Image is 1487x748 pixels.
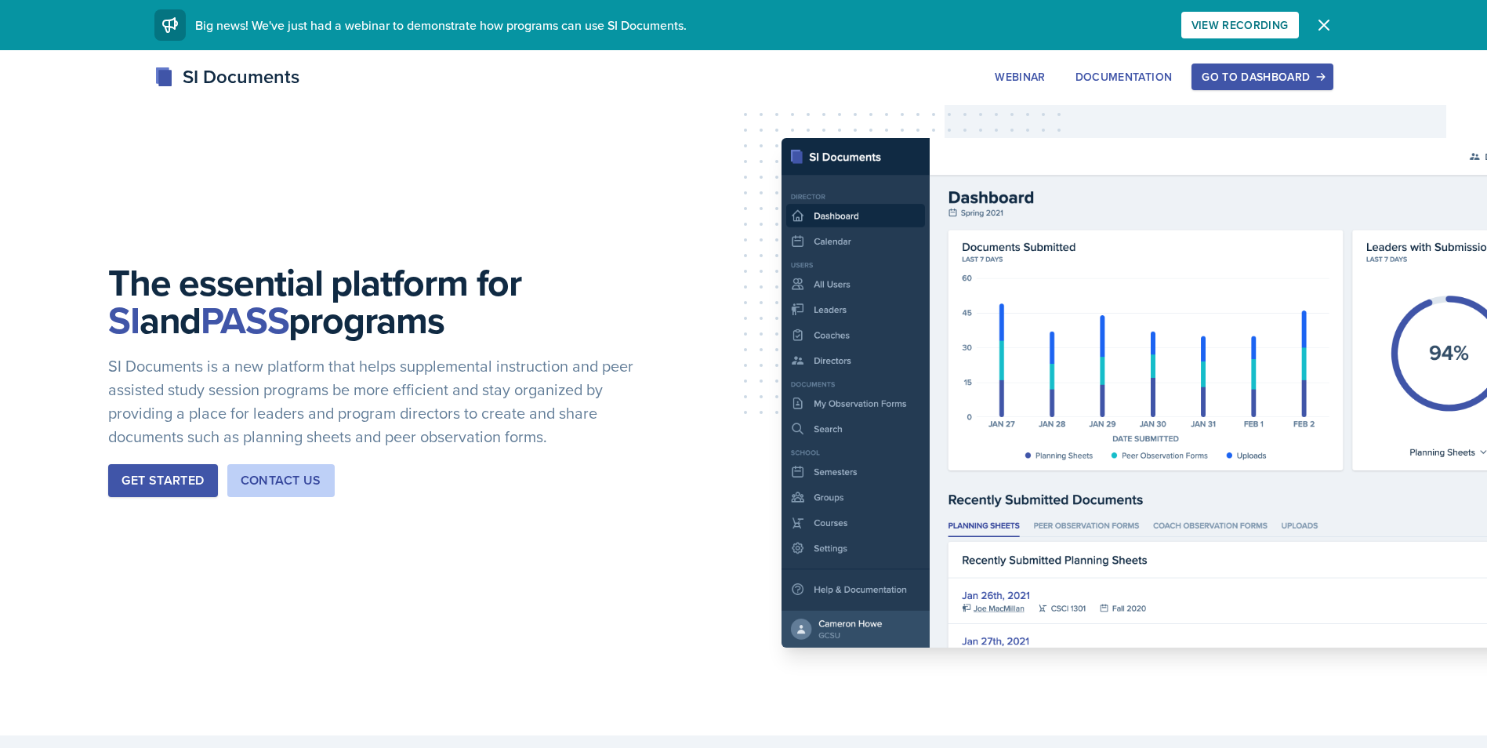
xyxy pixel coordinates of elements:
[1191,64,1333,90] button: Go to Dashboard
[121,471,204,490] div: Get Started
[241,471,321,490] div: Contact Us
[1075,71,1173,83] div: Documentation
[108,464,217,497] button: Get Started
[985,64,1055,90] button: Webinar
[995,71,1045,83] div: Webinar
[227,464,335,497] button: Contact Us
[1202,71,1322,83] div: Go to Dashboard
[195,16,687,34] span: Big news! We've just had a webinar to demonstrate how programs can use SI Documents.
[154,63,299,91] div: SI Documents
[1181,12,1299,38] button: View Recording
[1191,19,1289,31] div: View Recording
[1065,64,1183,90] button: Documentation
